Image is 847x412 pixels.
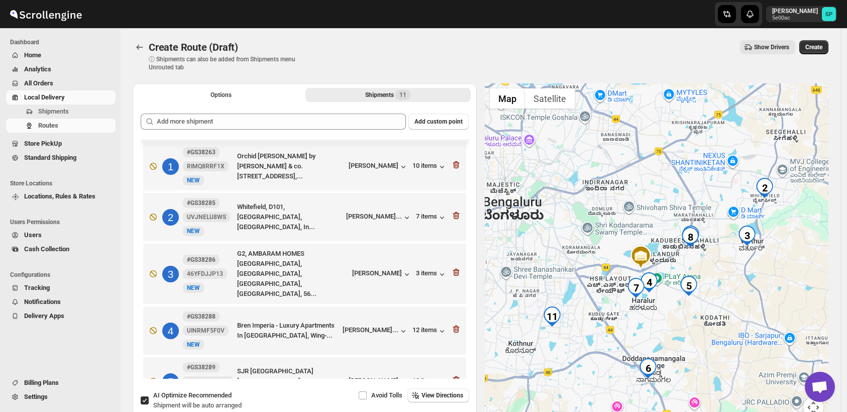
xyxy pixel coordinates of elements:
span: NEW [187,284,200,291]
button: Delivery Apps [6,309,116,323]
span: Create Route (Draft) [149,41,238,53]
span: Store PickUp [24,140,62,147]
div: 4 [639,272,659,292]
button: Locations, Rules & Rates [6,189,116,203]
div: Whitefield, D101, [GEOGRAPHIC_DATA], [GEOGRAPHIC_DATA], In... [237,202,342,232]
div: Selected Shipments [133,106,477,383]
span: Dashboard [10,38,116,46]
div: 6 [638,358,658,378]
div: 3 [737,226,757,246]
span: View Directions [421,391,463,399]
div: Open chat [805,372,835,402]
span: Cash Collection [24,245,69,253]
b: #GS38289 [187,364,216,371]
span: Users Permissions [10,218,116,226]
b: #GS38288 [187,313,216,320]
div: 11 [542,306,562,327]
button: [PERSON_NAME]... [343,326,408,336]
button: 10 items [412,162,447,172]
p: [PERSON_NAME] [772,7,818,15]
span: Billing Plans [24,379,59,386]
span: Create [805,43,822,51]
div: 1 [162,158,179,175]
div: Shipments [365,90,410,100]
div: 2 [755,178,775,198]
div: 5 [162,373,179,390]
button: [PERSON_NAME] [349,377,408,387]
button: Home [6,48,116,62]
span: Notifications [24,298,61,305]
button: 7 items [416,213,447,223]
span: Home [24,51,41,59]
span: NEW [187,228,200,235]
button: Shipments [6,105,116,119]
span: NEW [187,177,200,184]
button: Billing Plans [6,376,116,390]
button: All Orders [6,76,116,90]
button: Analytics [6,62,116,76]
button: 12 items [412,326,447,336]
span: Standard Shipping [24,154,76,161]
span: Recommended [188,391,232,399]
button: Notifications [6,295,116,309]
span: Avoid Tolls [371,391,402,399]
span: Routes [38,122,58,129]
span: RIMQ8RRF1X [187,162,225,170]
p: ⓘ Shipments can also be added from Shipments menu Unrouted tab [149,55,307,71]
span: Store Locations [10,179,116,187]
span: Sulakshana Pundle [822,7,836,21]
div: Orchid [PERSON_NAME] by [PERSON_NAME] & co. [STREET_ADDRESS],... [237,151,345,181]
span: Configurations [10,271,116,279]
div: 9 [681,226,701,246]
div: 7 [626,278,646,298]
span: 46YFDJJP13 [187,270,223,278]
div: 8 [680,227,700,247]
span: Show Drivers [754,43,789,51]
p: 5e00ac [772,15,818,21]
span: 11 [399,91,406,99]
span: Tracking [24,284,50,291]
span: Options [210,91,232,99]
button: 12 items [412,377,447,387]
span: UINRMF5F0V [187,327,225,335]
span: Users [24,231,42,239]
button: Show satellite imagery [525,88,575,109]
span: All Orders [24,79,53,87]
span: Shipments [38,108,69,115]
button: Routes [133,40,147,54]
button: Routes [6,119,116,133]
button: Selected Shipments [305,88,470,102]
div: SJR [GEOGRAPHIC_DATA] [GEOGRAPHIC_DATA] [GEOGRAPHIC_DATA]... [237,366,345,396]
span: AI Optimize [153,391,232,399]
button: Tracking [6,281,116,295]
text: SP [825,11,832,18]
b: #GS38286 [187,256,216,263]
div: Bren Imperia - Luxury Apartments In [GEOGRAPHIC_DATA], Wing-... [237,321,339,341]
button: [PERSON_NAME] [352,269,412,279]
button: [PERSON_NAME] [349,162,408,172]
input: Add more shipment [157,114,406,130]
span: Add custom point [414,118,463,126]
span: Local Delivery [24,93,65,101]
div: 3 [162,266,179,282]
button: Show Drivers [740,40,795,54]
button: Create [799,40,828,54]
img: ScrollEngine [8,2,83,27]
span: UVJNELU8WS [187,213,226,221]
div: 5 [679,276,699,296]
button: Show street map [490,88,525,109]
button: Settings [6,390,116,404]
button: Cash Collection [6,242,116,256]
button: 3 items [416,269,447,279]
span: Settings [24,393,48,400]
span: Shipment will be auto arranged [153,401,242,409]
button: User menu [766,6,837,22]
